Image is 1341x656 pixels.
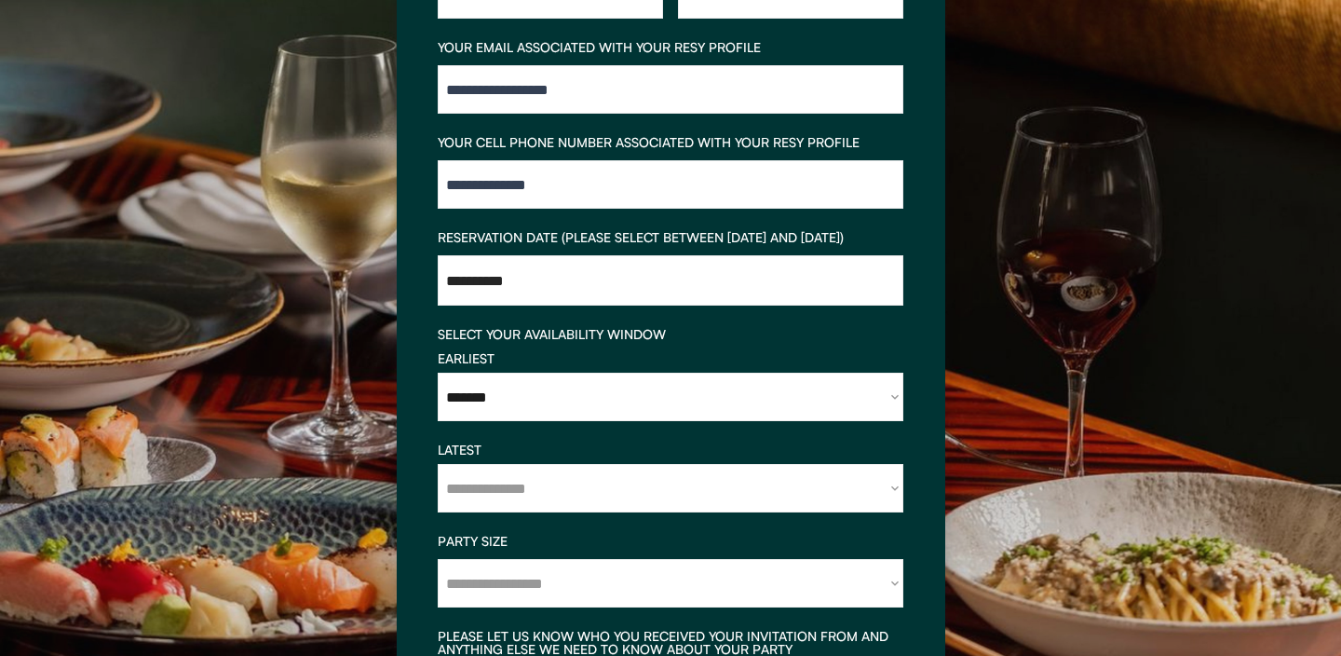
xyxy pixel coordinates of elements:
div: YOUR EMAIL ASSOCIATED WITH YOUR RESY PROFILE [438,41,903,54]
div: PLEASE LET US KNOW WHO YOU RECEIVED YOUR INVITATION FROM AND ANYTHING ELSE WE NEED TO KNOW ABOUT ... [438,630,903,656]
div: SELECT YOUR AVAILABILITY WINDOW [438,328,903,341]
div: RESERVATION DATE (PLEASE SELECT BETWEEN [DATE] AND [DATE]) [438,231,903,244]
div: PARTY SIZE [438,535,903,548]
div: YOUR CELL PHONE NUMBER ASSOCIATED WITH YOUR RESY PROFILE [438,136,903,149]
div: LATEST [438,444,903,457]
div: EARLIEST [438,352,903,365]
